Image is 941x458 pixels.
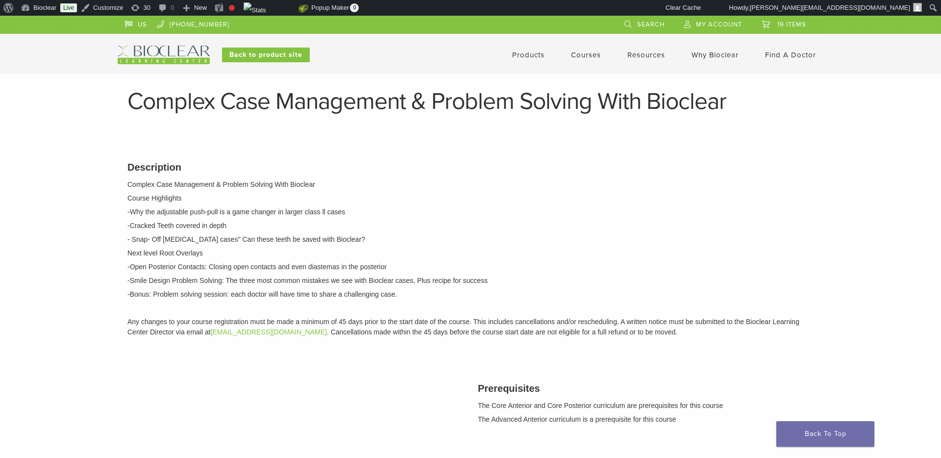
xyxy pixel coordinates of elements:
a: Find A Doctor [765,51,816,59]
a: [EMAIL_ADDRESS][DOMAIN_NAME] [211,328,327,336]
img: Views over 48 hours. Click for more Jetpack Stats. [244,2,298,14]
a: Why Bioclear [692,51,739,59]
a: Products [512,51,545,59]
a: Courses [571,51,601,59]
span: Any changes to your course registration must be made a minimum of 45 days prior to the start date... [127,318,799,336]
span: 0 [350,3,359,12]
a: Search [624,16,665,30]
a: [PHONE_NUMBER] [157,16,229,30]
img: Bioclear [118,46,210,64]
p: - Snap- Off [MEDICAL_DATA] cases" Can these teeth be saved with Bioclear? [127,234,814,245]
span: 19 items [777,21,806,28]
a: Back to product site [222,48,310,62]
span: My Account [696,21,742,28]
a: US [125,16,147,30]
a: Back To Top [776,421,874,447]
p: Course Highlights [127,193,814,204]
p: Next level Root Overlays [127,248,814,258]
div: Focus keyphrase not set [229,5,235,11]
a: Live [60,3,77,12]
p: -Cracked Teeth covered in depth [127,221,814,231]
p: -Bonus: Problem solving session: each doctor will have time to share a challenging case. [127,289,814,300]
a: 19 items [762,16,806,30]
p: The Core Anterior and Core Posterior curriculum are prerequisites for this course [478,401,814,411]
p: Complex Case Management & Problem Solving With Bioclear [127,179,814,190]
span: [PERSON_NAME][EMAIL_ADDRESS][DOMAIN_NAME] [750,4,910,11]
h3: Description [127,160,814,175]
p: -Smile Design Problem Solving: The three most common mistakes we see with Bioclear cases, Plus re... [127,276,814,286]
p: -Open Posterior Contacts: Closing open contacts and even diastemas in the posterior [127,262,814,272]
a: My Account [684,16,742,30]
a: Resources [627,51,665,59]
p: The Advanced Anterior curriculum is a prerequisite for this course [478,414,814,425]
h1: Complex Case Management & Problem Solving With Bioclear [127,90,814,113]
h3: Prerequisites [478,381,814,396]
p: -Why the adjustable push-pull is a game changer in larger class ll cases [127,207,814,217]
span: Search [637,21,665,28]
